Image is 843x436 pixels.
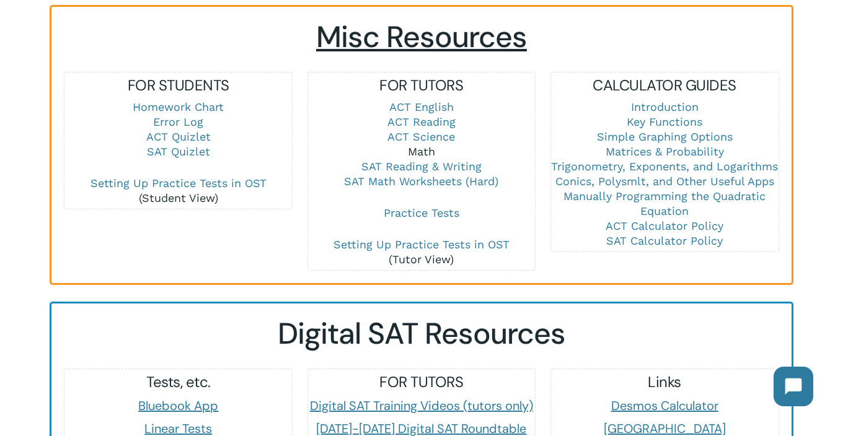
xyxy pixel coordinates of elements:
[631,100,699,113] a: Introduction
[153,115,203,128] a: Error Log
[611,398,718,414] a: Desmos Calculator
[333,238,510,251] a: Setting Up Practice Tests in OST
[606,219,723,232] a: ACT Calculator Policy
[389,100,454,113] a: ACT English
[555,175,774,188] a: Conics, Polysmlt, and Other Useful Apps
[606,145,724,158] a: Matrices & Probability
[344,175,498,188] a: SAT Math Worksheets (Hard)
[64,176,292,206] p: (Student View)
[133,100,224,113] a: Homework Chart
[308,76,536,95] h5: FOR TUTORS
[147,145,210,158] a: SAT Quizlet
[361,160,482,173] a: SAT Reading & Writing
[138,398,218,414] a: Bluebook App
[64,372,292,392] h5: Tests, etc.
[310,398,533,414] a: Digital SAT Training Videos (tutors only)
[387,130,455,143] a: ACT Science
[64,76,292,95] h5: FOR STUDENTS
[627,115,702,128] a: Key Functions
[551,372,779,392] h5: Links
[64,316,779,352] h2: Digital SAT Resources
[384,206,459,219] a: Practice Tests
[761,354,826,419] iframe: Chatbot
[551,76,779,95] h5: CALCULATOR GUIDES
[597,130,733,143] a: Simple Graphing Options
[606,234,723,247] a: SAT Calculator Policy
[308,372,536,392] h5: FOR TUTORS
[316,17,527,56] span: Misc Resources
[551,160,778,173] a: Trigonometry, Exponents, and Logarithms
[90,177,267,190] a: Setting Up Practice Tests in OST
[563,190,766,217] a: Manually Programming the Quadratic Equation
[146,130,211,143] a: ACT Quizlet
[408,145,435,158] a: Math
[387,115,456,128] a: ACT Reading
[308,237,536,267] p: (Tutor View)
